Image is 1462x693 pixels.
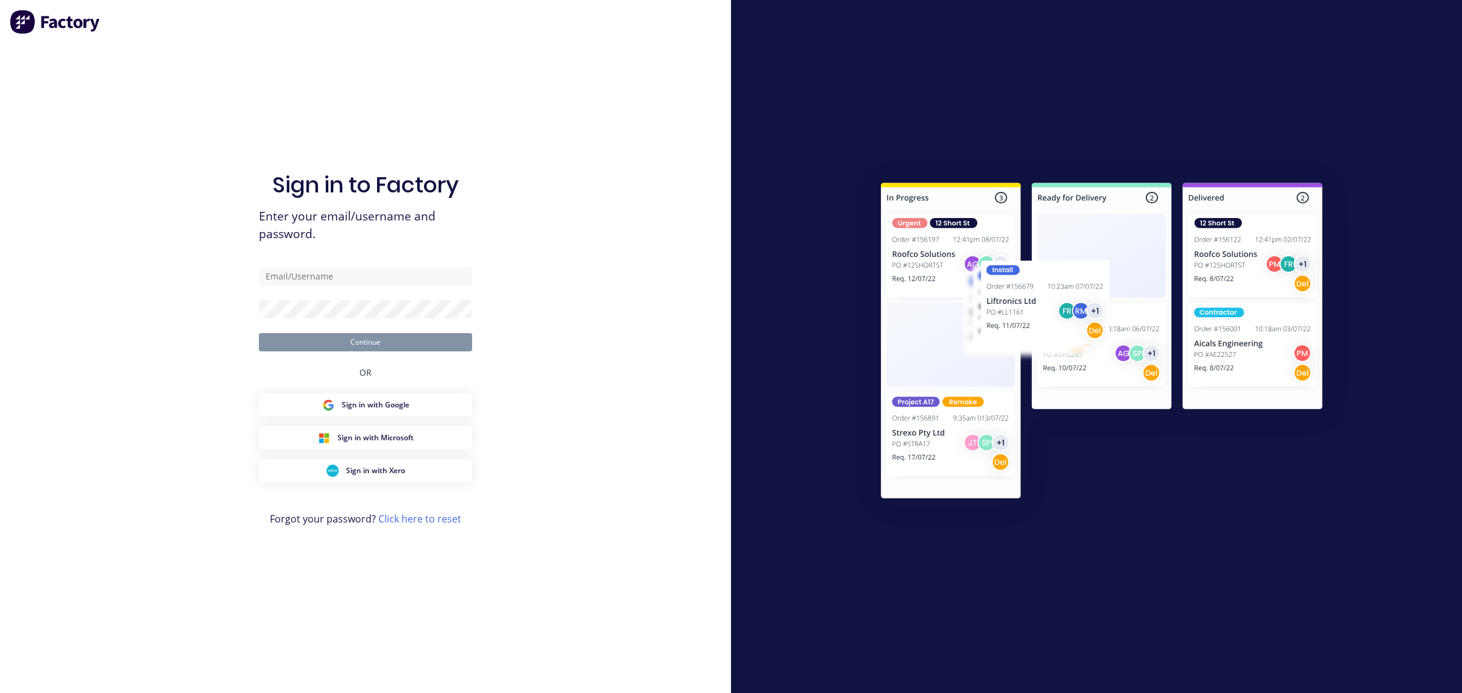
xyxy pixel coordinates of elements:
img: Xero Sign in [327,465,339,477]
img: Factory [10,10,101,34]
button: Continue [259,333,472,351]
span: Sign in with Xero [346,465,405,476]
span: Forgot your password? [270,512,461,526]
input: Email/Username [259,267,472,286]
div: OR [359,351,372,393]
img: Sign in [854,158,1349,527]
button: Google Sign inSign in with Google [259,393,472,417]
span: Sign in with Microsoft [337,432,414,443]
img: Microsoft Sign in [318,432,330,444]
span: Enter your email/username and password. [259,208,472,243]
h1: Sign in to Factory [272,172,459,198]
img: Google Sign in [322,399,334,411]
span: Sign in with Google [342,399,409,410]
a: Click here to reset [378,512,461,526]
button: Microsoft Sign inSign in with Microsoft [259,426,472,449]
button: Xero Sign inSign in with Xero [259,459,472,482]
